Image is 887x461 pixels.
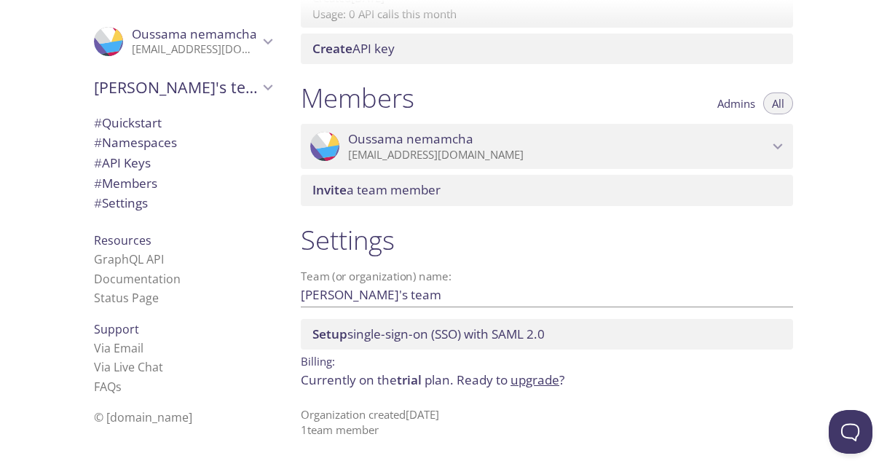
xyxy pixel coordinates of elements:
[312,181,441,198] span: a team member
[94,154,151,171] span: API Keys
[301,371,793,390] p: Currently on the plan.
[301,124,793,169] div: Oussama nemamcha
[457,371,564,388] span: Ready to ?
[312,326,545,342] span: single-sign-on (SSO) with SAML 2.0
[94,154,102,171] span: #
[94,194,148,211] span: Settings
[301,34,793,64] div: Create API Key
[301,407,793,438] p: Organization created [DATE] 1 team member
[94,114,102,131] span: #
[301,224,793,256] h1: Settings
[829,410,872,454] iframe: Help Scout Beacon - Open
[94,359,163,375] a: Via Live Chat
[82,68,283,106] div: Oussama's team
[301,175,793,205] div: Invite a team member
[82,113,283,133] div: Quickstart
[397,371,422,388] span: trial
[132,42,259,57] p: [EMAIL_ADDRESS][DOMAIN_NAME]
[94,379,122,395] a: FAQ
[348,148,768,162] p: [EMAIL_ADDRESS][DOMAIN_NAME]
[82,173,283,194] div: Members
[312,181,347,198] span: Invite
[94,175,157,192] span: Members
[301,319,793,350] div: Setup SSO
[94,409,192,425] span: © [DOMAIN_NAME]
[312,40,352,57] span: Create
[94,114,162,131] span: Quickstart
[312,40,395,57] span: API key
[94,321,139,337] span: Support
[94,77,259,98] span: [PERSON_NAME]'s team
[82,193,283,213] div: Team Settings
[709,92,764,114] button: Admins
[312,326,347,342] span: Setup
[94,290,159,306] a: Status Page
[763,92,793,114] button: All
[94,134,177,151] span: Namespaces
[301,82,414,114] h1: Members
[82,17,283,66] div: Oussama nemamcha
[301,271,452,282] label: Team (or organization) name:
[94,232,151,248] span: Resources
[94,134,102,151] span: #
[94,271,181,287] a: Documentation
[82,153,283,173] div: API Keys
[94,340,143,356] a: Via Email
[116,379,122,395] span: s
[82,133,283,153] div: Namespaces
[301,350,793,371] p: Billing:
[94,251,164,267] a: GraphQL API
[94,175,102,192] span: #
[510,371,559,388] a: upgrade
[132,25,257,42] span: Oussama nemamcha
[94,194,102,211] span: #
[348,131,473,147] span: Oussama nemamcha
